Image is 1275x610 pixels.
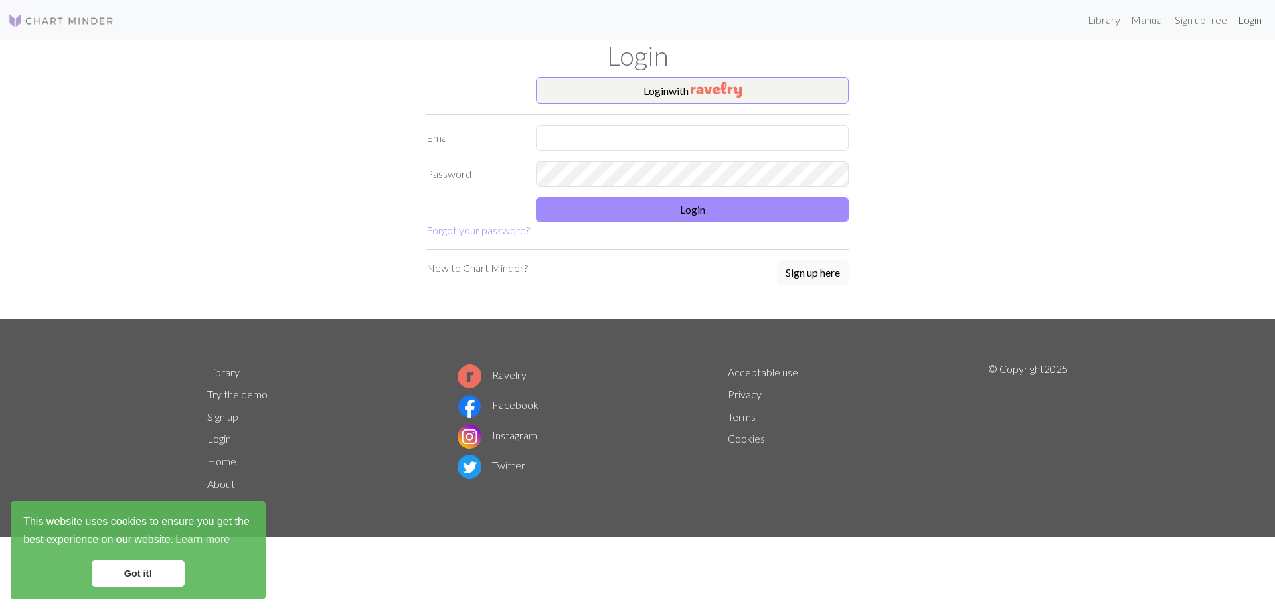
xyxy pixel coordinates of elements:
[207,366,240,378] a: Library
[207,388,268,400] a: Try the demo
[728,366,798,378] a: Acceptable use
[691,82,742,98] img: Ravelry
[536,77,849,104] button: Loginwith
[988,361,1068,495] p: © Copyright 2025
[728,432,765,445] a: Cookies
[458,459,525,471] a: Twitter
[458,364,481,388] img: Ravelry logo
[173,530,232,550] a: learn more about cookies
[536,197,849,222] button: Login
[777,260,849,285] button: Sign up here
[418,125,528,151] label: Email
[777,260,849,287] a: Sign up here
[458,398,539,411] a: Facebook
[1169,7,1232,33] a: Sign up free
[11,501,266,599] div: cookieconsent
[458,429,537,441] a: Instagram
[207,410,238,423] a: Sign up
[426,260,528,276] p: New to Chart Minder?
[458,425,481,449] img: Instagram logo
[23,514,253,550] span: This website uses cookies to ensure you get the best experience on our website.
[458,455,481,479] img: Twitter logo
[458,368,527,381] a: Ravelry
[207,455,236,467] a: Home
[458,394,481,418] img: Facebook logo
[199,40,1076,72] h1: Login
[728,388,762,400] a: Privacy
[426,224,530,236] a: Forgot your password?
[1232,7,1267,33] a: Login
[728,410,756,423] a: Terms
[418,161,528,187] label: Password
[207,477,235,490] a: About
[1126,7,1169,33] a: Manual
[8,13,114,29] img: Logo
[207,432,231,445] a: Login
[1082,7,1126,33] a: Library
[92,560,185,587] a: dismiss cookie message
